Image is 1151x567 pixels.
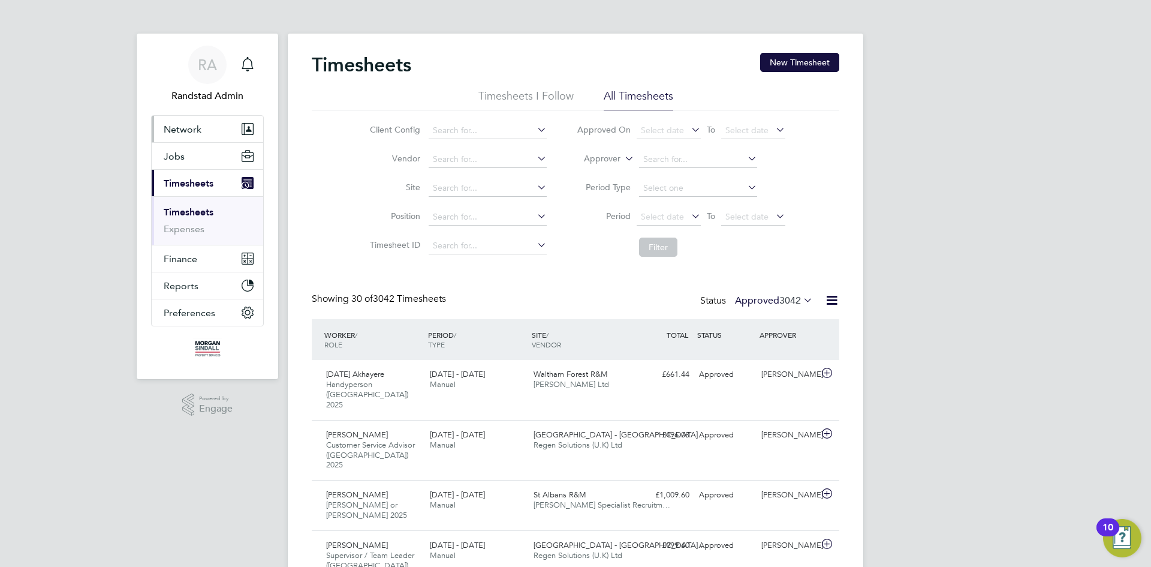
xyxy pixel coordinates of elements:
[430,540,485,550] span: [DATE] - [DATE]
[430,440,456,450] span: Manual
[326,430,388,440] span: [PERSON_NAME]
[152,170,263,196] button: Timesheets
[366,239,420,250] label: Timesheet ID
[478,89,574,110] li: Timesheets I Follow
[351,293,373,305] span: 30 of
[567,153,620,165] label: Approver
[326,490,388,500] span: [PERSON_NAME]
[757,485,819,505] div: [PERSON_NAME]
[577,124,631,135] label: Approved On
[757,324,819,346] div: APPROVER
[641,125,684,136] span: Select date
[694,485,757,505] div: Approved
[639,238,677,257] button: Filter
[324,340,342,349] span: ROLE
[151,338,264,358] a: Go to home page
[152,196,263,245] div: Timesheets
[430,490,485,500] span: [DATE] - [DATE]
[779,295,801,307] span: 3042
[326,500,407,520] span: [PERSON_NAME] or [PERSON_NAME] 2025
[534,500,670,510] span: [PERSON_NAME] Specialist Recruitm…
[639,180,757,197] input: Select one
[694,365,757,385] div: Approved
[151,46,264,103] a: RARandstad Admin
[326,369,384,379] span: [DATE] Akhayere
[534,440,622,450] span: Regen Solutions (U.K) Ltd
[632,425,694,445] div: £496.08
[152,272,263,299] button: Reports
[151,89,264,103] span: Randstad Admin
[355,330,357,340] span: /
[1102,527,1113,543] div: 10
[198,57,217,73] span: RA
[534,430,706,440] span: [GEOGRAPHIC_DATA] - [GEOGRAPHIC_DATA]…
[429,180,547,197] input: Search for...
[757,425,819,445] div: [PERSON_NAME]
[534,490,586,500] span: St Albans R&M
[534,369,608,379] span: Waltham Forest R&M
[694,536,757,556] div: Approved
[632,365,694,385] div: £661.44
[757,365,819,385] div: [PERSON_NAME]
[199,394,233,404] span: Powered by
[152,116,263,142] button: Network
[164,151,185,162] span: Jobs
[546,330,549,340] span: /
[312,53,411,77] h2: Timesheets
[694,425,757,445] div: Approved
[430,369,485,379] span: [DATE] - [DATE]
[577,182,631,193] label: Period Type
[366,124,420,135] label: Client Config
[152,245,263,272] button: Finance
[430,379,456,389] span: Manual
[641,211,684,222] span: Select date
[429,151,547,168] input: Search for...
[534,550,622,560] span: Regen Solutions (U.K) Ltd
[1103,519,1141,557] button: Open Resource Center, 10 new notifications
[534,379,609,389] span: [PERSON_NAME] Ltd
[703,122,719,137] span: To
[757,536,819,556] div: [PERSON_NAME]
[164,206,213,218] a: Timesheets
[703,208,719,224] span: To
[694,324,757,346] div: STATUS
[430,430,485,440] span: [DATE] - [DATE]
[639,151,757,168] input: Search for...
[326,440,415,470] span: Customer Service Advisor ([GEOGRAPHIC_DATA]) 2025
[326,379,408,410] span: Handyperson ([GEOGRAPHIC_DATA]) 2025
[164,307,215,319] span: Preferences
[604,89,673,110] li: All Timesheets
[193,338,222,358] img: morgansindallpropertyservices-logo-retina.png
[632,536,694,556] div: £999.60
[577,211,631,221] label: Period
[760,53,839,72] button: New Timesheet
[735,295,813,307] label: Approved
[366,182,420,193] label: Site
[429,238,547,254] input: Search for...
[667,330,688,340] span: TOTAL
[425,324,529,355] div: PERIOD
[430,500,456,510] span: Manual
[137,34,278,379] nav: Main navigation
[725,125,769,136] span: Select date
[366,153,420,164] label: Vendor
[164,178,213,189] span: Timesheets
[429,209,547,226] input: Search for...
[152,299,263,326] button: Preferences
[164,223,204,235] a: Expenses
[725,211,769,222] span: Select date
[199,404,233,414] span: Engage
[366,211,420,221] label: Position
[326,540,388,550] span: [PERSON_NAME]
[532,340,561,349] span: VENDOR
[429,122,547,139] input: Search for...
[152,143,263,169] button: Jobs
[534,540,706,550] span: [GEOGRAPHIC_DATA] - [GEOGRAPHIC_DATA]…
[164,124,201,135] span: Network
[182,394,233,416] a: Powered byEngage
[321,324,425,355] div: WORKER
[529,324,632,355] div: SITE
[164,280,198,292] span: Reports
[700,293,815,310] div: Status
[351,293,446,305] span: 3042 Timesheets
